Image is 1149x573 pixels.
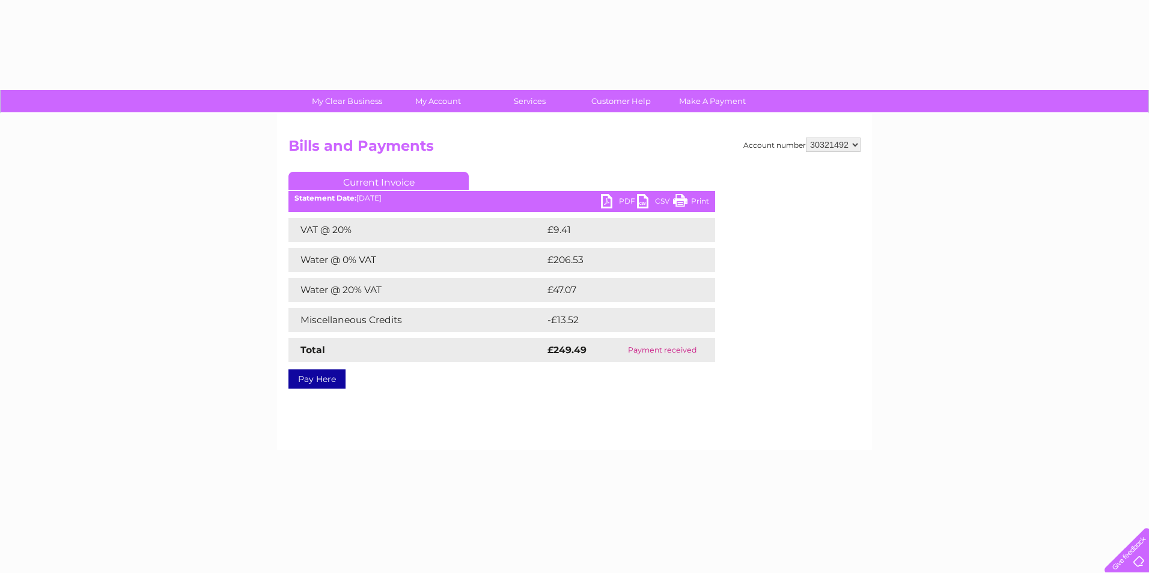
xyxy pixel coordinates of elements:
div: [DATE] [288,194,715,202]
a: Current Invoice [288,172,469,190]
h2: Bills and Payments [288,138,861,160]
td: Payment received [609,338,715,362]
a: Services [480,90,579,112]
strong: £249.49 [547,344,587,356]
a: Pay Here [288,369,346,389]
td: VAT @ 20% [288,218,544,242]
b: Statement Date: [294,193,356,202]
td: £9.41 [544,218,686,242]
a: Print [673,194,709,211]
td: -£13.52 [544,308,692,332]
td: Water @ 20% VAT [288,278,544,302]
a: Customer Help [571,90,671,112]
a: CSV [637,194,673,211]
td: Water @ 0% VAT [288,248,544,272]
td: £206.53 [544,248,694,272]
div: Account number [743,138,861,152]
td: £47.07 [544,278,690,302]
a: PDF [601,194,637,211]
strong: Total [300,344,325,356]
a: Make A Payment [663,90,762,112]
a: My Account [389,90,488,112]
td: Miscellaneous Credits [288,308,544,332]
a: My Clear Business [297,90,397,112]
